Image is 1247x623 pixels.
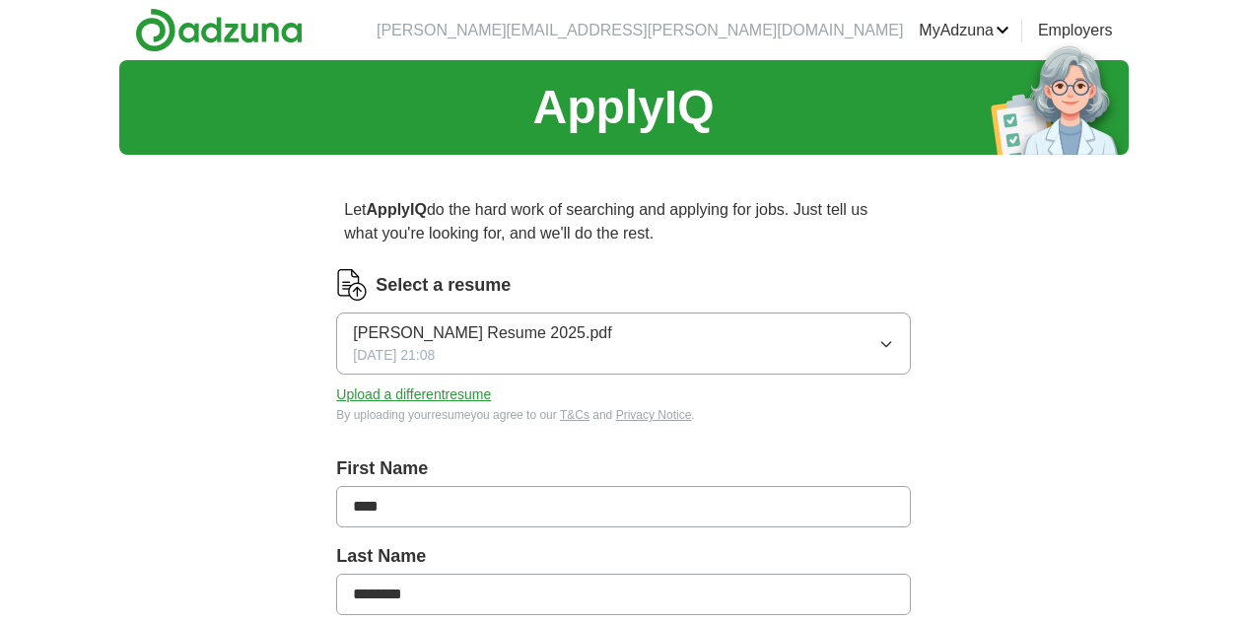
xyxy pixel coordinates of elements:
label: Last Name [336,543,910,570]
a: T&Cs [560,408,589,422]
a: Privacy Notice [616,408,692,422]
button: [PERSON_NAME] Resume 2025.pdf[DATE] 21:08 [336,312,910,375]
a: Employers [1038,19,1113,42]
li: [PERSON_NAME][EMAIL_ADDRESS][PERSON_NAME][DOMAIN_NAME] [377,19,903,42]
img: Adzuna logo [135,8,303,52]
img: CV Icon [336,269,368,301]
label: Select a resume [376,272,511,299]
p: Let do the hard work of searching and applying for jobs. Just tell us what you're looking for, an... [336,190,910,253]
strong: ApplyIQ [367,201,427,218]
div: By uploading your resume you agree to our and . [336,406,910,424]
span: [PERSON_NAME] Resume 2025.pdf [353,321,611,345]
h1: ApplyIQ [532,72,714,143]
label: First Name [336,455,910,482]
a: MyAdzuna [919,19,1009,42]
span: [DATE] 21:08 [353,345,435,366]
button: Upload a differentresume [336,384,491,405]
